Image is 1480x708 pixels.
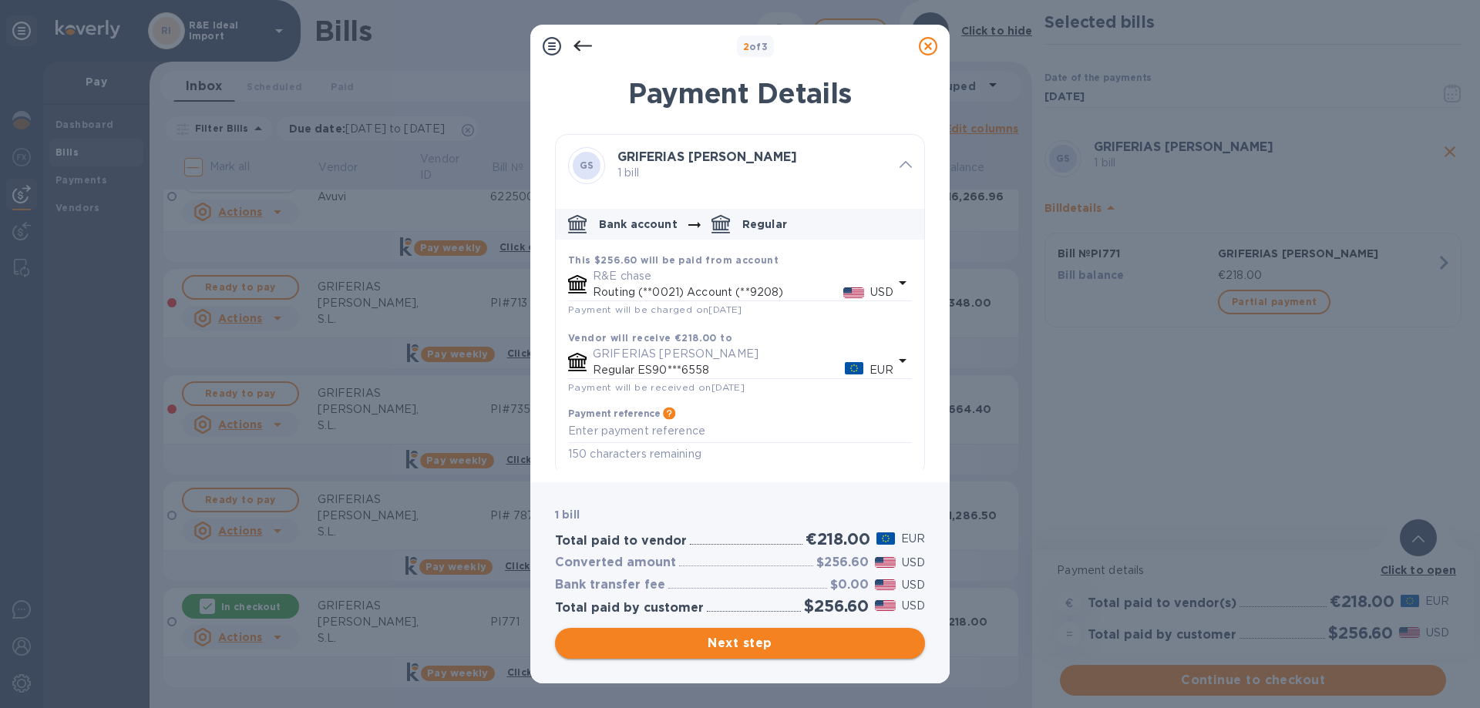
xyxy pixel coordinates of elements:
[870,284,893,300] p: USD
[568,445,912,463] p: 150 characters remaining
[568,304,742,315] span: Payment will be charged on [DATE]
[902,555,925,571] p: USD
[830,578,869,592] h3: $0.00
[843,287,864,298] img: USD
[555,578,665,592] h3: Bank transfer fee
[742,216,787,232] p: Regular
[599,216,678,232] p: Bank account
[816,555,869,570] h3: $256.60
[555,628,925,659] button: Next step
[556,135,924,196] div: GSGRIFERIAS [PERSON_NAME] 1 bill
[875,557,896,568] img: USD
[902,598,925,614] p: USD
[875,600,896,611] img: USD
[555,508,580,521] b: 1 bill
[901,531,925,547] p: EUR
[568,332,732,344] b: Vendor will receive €218.00 to
[804,596,869,616] h2: $256.60
[743,41,749,52] span: 2
[568,408,660,419] h3: Payment reference
[556,203,924,475] div: default-method
[593,284,843,300] p: Routing (**0021) Account (**9208)
[555,534,687,549] h3: Total paid to vendor
[567,634,913,653] span: Next step
[593,362,845,378] p: Regular ES90***6558
[806,529,870,549] h2: €218.00
[593,346,893,362] p: GRIFERIAS [PERSON_NAME]
[902,577,925,593] p: USD
[555,555,676,570] h3: Converted amount
[875,579,896,590] img: USD
[617,149,797,164] b: GRIFERIAS [PERSON_NAME]
[743,41,769,52] b: of 3
[593,268,893,284] p: R&E chase
[568,381,745,393] span: Payment will be received on [DATE]
[555,77,925,109] h1: Payment Details
[617,165,887,181] p: 1 bill
[568,254,779,266] b: This $256.60 will be paid from account
[869,362,893,378] p: EUR
[555,601,704,616] h3: Total paid by customer
[580,159,594,171] b: GS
